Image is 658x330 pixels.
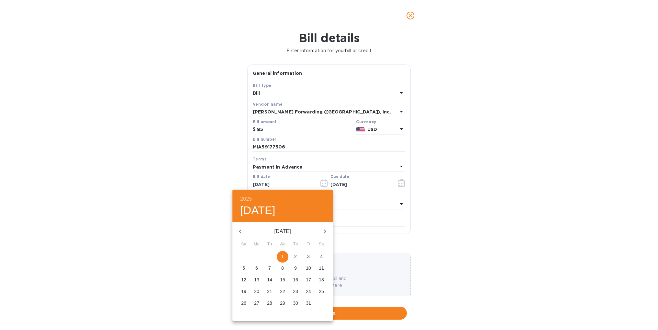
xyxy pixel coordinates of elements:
[238,274,250,286] button: 12
[281,253,284,260] p: 1
[290,251,301,263] button: 2
[316,241,327,248] span: Sa
[264,286,275,298] button: 21
[277,274,288,286] button: 15
[280,300,285,306] p: 29
[303,298,314,309] button: 31
[280,277,285,283] p: 15
[320,253,323,260] p: 4
[319,288,324,295] p: 25
[267,300,272,306] p: 28
[290,241,301,248] span: Th
[277,298,288,309] button: 29
[316,274,327,286] button: 18
[293,288,298,295] p: 23
[290,286,301,298] button: 23
[240,194,252,204] button: 2025
[241,277,246,283] p: 12
[294,253,297,260] p: 2
[303,251,314,263] button: 3
[303,263,314,274] button: 10
[293,300,298,306] p: 30
[293,277,298,283] p: 16
[316,286,327,298] button: 25
[303,241,314,248] span: Fr
[267,288,272,295] p: 21
[251,274,262,286] button: 13
[238,263,250,274] button: 5
[264,241,275,248] span: Tu
[277,286,288,298] button: 22
[303,274,314,286] button: 17
[251,298,262,309] button: 27
[316,263,327,274] button: 11
[264,298,275,309] button: 28
[316,251,327,263] button: 4
[254,277,259,283] p: 13
[294,265,297,271] p: 9
[264,263,275,274] button: 7
[251,241,262,248] span: Mo
[267,277,272,283] p: 14
[238,298,250,309] button: 26
[255,265,258,271] p: 6
[303,286,314,298] button: 24
[281,265,284,271] p: 8
[306,277,311,283] p: 17
[290,298,301,309] button: 30
[264,274,275,286] button: 14
[254,300,259,306] p: 27
[319,265,324,271] p: 11
[277,241,288,248] span: We
[268,265,271,271] p: 7
[306,288,311,295] p: 24
[251,263,262,274] button: 6
[290,274,301,286] button: 16
[251,286,262,298] button: 20
[306,265,311,271] p: 10
[240,204,275,217] button: [DATE]
[248,228,317,235] p: [DATE]
[238,241,250,248] span: Su
[241,288,246,295] p: 19
[242,265,245,271] p: 5
[306,300,311,306] p: 31
[319,277,324,283] p: 18
[238,286,250,298] button: 19
[241,300,246,306] p: 26
[277,263,288,274] button: 8
[277,251,288,263] button: 1
[254,288,259,295] p: 20
[280,288,285,295] p: 22
[307,253,310,260] p: 3
[290,263,301,274] button: 9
